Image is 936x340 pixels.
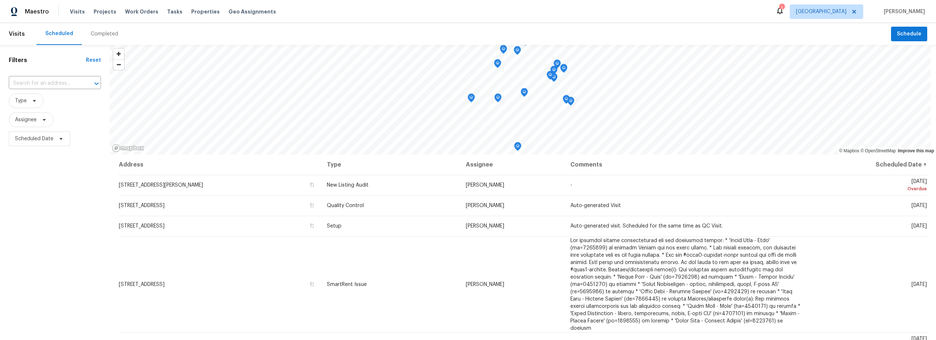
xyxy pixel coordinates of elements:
input: Search for an address... [9,78,80,89]
span: Projects [94,8,116,15]
div: Map marker [468,93,475,105]
span: Visits [70,8,85,15]
div: Map marker [521,88,528,99]
div: Map marker [563,95,570,106]
div: Map marker [514,46,521,57]
div: Map marker [550,66,558,77]
th: Scheduled Date ↑ [807,154,927,175]
span: [PERSON_NAME] [466,224,504,229]
span: Tasks [167,9,182,14]
button: Schedule [891,27,927,42]
span: Scheduled Date [15,135,53,142]
span: Visits [9,26,25,42]
canvas: Map [110,45,931,154]
th: Assignee [460,154,565,175]
div: Map marker [560,64,567,75]
div: Scheduled [45,30,73,37]
span: [DATE] [912,224,927,229]
span: [DATE] [912,282,927,287]
span: Maestro [25,8,49,15]
button: Open [91,79,102,89]
div: Completed [91,30,118,38]
th: Comments [565,154,807,175]
span: [PERSON_NAME] [466,203,504,208]
span: Zoom out [113,60,124,70]
button: Copy Address [309,281,315,287]
span: Quality Control [327,203,364,208]
span: Assignee [15,116,37,123]
span: Auto-generated visit. Scheduled for the same time as QC Visit. [570,224,723,229]
span: SmartRent Issue [327,282,367,287]
button: Zoom in [113,49,124,59]
span: Properties [191,8,220,15]
div: Map marker [567,97,574,108]
span: [GEOGRAPHIC_DATA] [796,8,846,15]
a: Mapbox homepage [112,144,144,152]
span: [PERSON_NAME] [881,8,925,15]
h1: Filters [9,57,86,64]
span: [DATE] [813,179,927,192]
div: Map marker [514,142,521,153]
span: - [570,183,572,188]
div: Map marker [494,59,501,70]
span: Work Orders [125,8,158,15]
a: OpenStreetMap [860,148,896,153]
span: [DATE] [912,203,927,208]
span: Auto-generated Visit [570,203,621,208]
div: Map marker [554,60,561,71]
span: Schedule [897,30,921,39]
div: Map marker [547,71,554,82]
button: Zoom out [113,59,124,70]
button: Copy Address [309,182,315,188]
div: Map marker [494,93,502,105]
span: [PERSON_NAME] [466,183,504,188]
th: Type [321,154,460,175]
span: Lor ipsumdol sitame consecteturad eli sed doeiusmod tempor: * 'Incid Utla - Etdo' (ma=7265899) al... [570,238,800,331]
span: [PERSON_NAME] [466,282,504,287]
span: Type [15,97,27,104]
span: [STREET_ADDRESS][PERSON_NAME] [119,183,203,188]
span: [STREET_ADDRESS] [119,224,165,229]
a: Improve this map [898,148,934,153]
div: 1 [779,4,784,12]
div: Reset [86,57,101,64]
div: Map marker [550,73,558,84]
span: Geo Assignments [229,8,276,15]
span: New Listing Audit [327,183,369,188]
button: Copy Address [309,222,315,229]
div: Overdue [813,185,927,192]
a: Mapbox [839,148,859,153]
span: [STREET_ADDRESS] [119,203,165,208]
th: Address [118,154,321,175]
button: Copy Address [309,202,315,209]
span: Setup [327,224,341,229]
div: Map marker [500,45,507,56]
span: [STREET_ADDRESS] [119,282,165,287]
